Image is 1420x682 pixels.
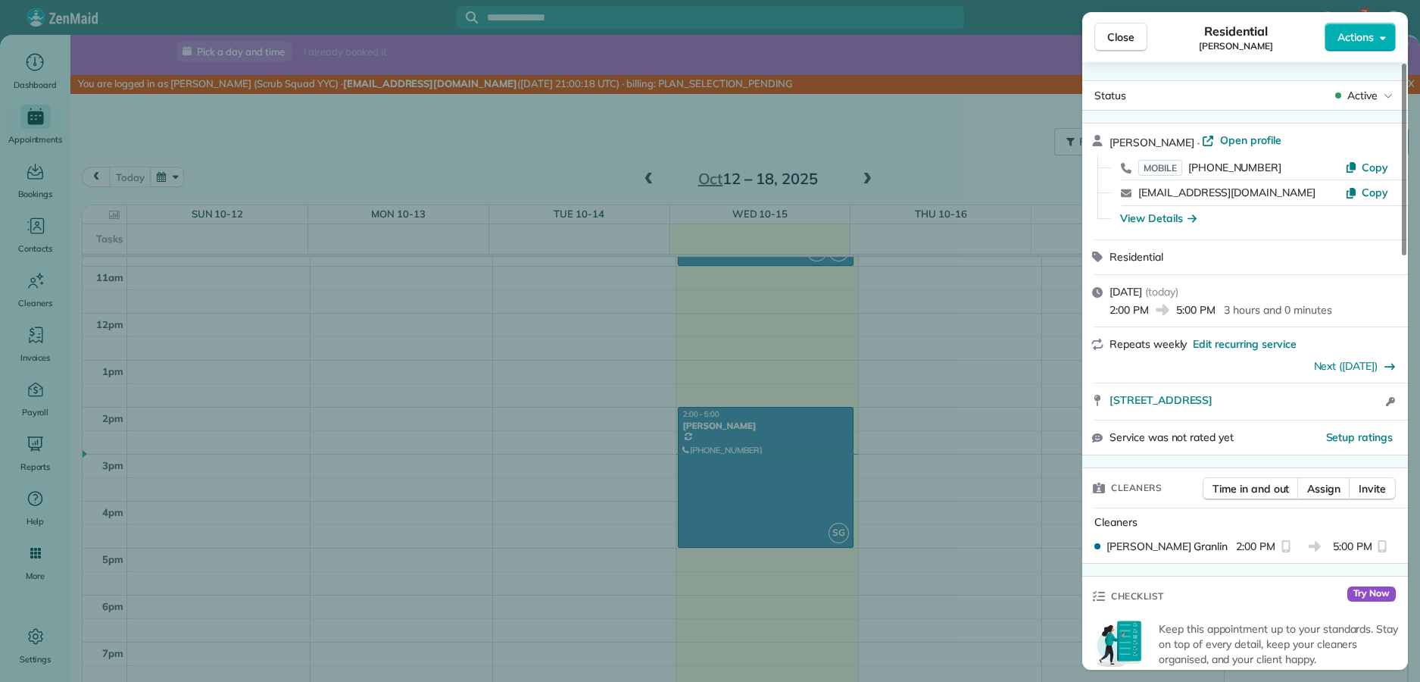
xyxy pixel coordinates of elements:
span: Service was not rated yet [1109,430,1234,446]
button: Close [1094,23,1147,52]
button: Setup ratings [1326,430,1393,445]
span: Active [1347,88,1378,103]
span: · [1194,136,1203,149]
a: [EMAIL_ADDRESS][DOMAIN_NAME] [1138,186,1315,199]
button: Time in and out [1203,477,1299,500]
span: Try Now [1347,587,1396,602]
button: Copy [1345,160,1388,175]
span: ( today ) [1145,285,1178,299]
span: Invite [1359,481,1386,496]
span: Copy [1362,186,1388,199]
span: [PERSON_NAME] [1109,136,1194,149]
p: 3 hours and 0 minutes [1224,302,1331,318]
a: MOBILE[PHONE_NUMBER] [1138,160,1281,175]
span: 2:00 PM [1109,302,1149,318]
button: Next ([DATE]) [1314,358,1397,374]
button: Copy [1345,185,1388,200]
a: [STREET_ADDRESS] [1109,393,1381,408]
span: 5:00 PM [1176,302,1216,318]
button: Open access information [1381,393,1399,411]
span: Close [1107,30,1134,45]
span: Repeats weekly [1109,337,1187,351]
p: Keep this appointment up to your standards. Stay on top of every detail, keep your cleaners organ... [1159,621,1399,667]
span: Setup ratings [1326,430,1393,444]
span: Residential [1204,22,1269,40]
button: Assign [1297,477,1350,500]
span: Status [1094,89,1126,102]
a: Open profile [1202,133,1281,148]
span: [PHONE_NUMBER] [1188,161,1281,174]
span: [STREET_ADDRESS] [1109,393,1212,408]
span: Copy [1362,161,1388,174]
span: [PERSON_NAME] [1199,40,1273,52]
span: 2:00 PM [1236,539,1275,554]
span: Cleaners [1111,480,1162,496]
span: [DATE] [1109,285,1142,299]
span: Edit recurring service [1193,336,1296,352]
span: Time in and out [1212,481,1289,496]
span: Open profile [1220,133,1281,148]
span: Cleaners [1094,515,1138,529]
span: Residential [1109,250,1163,264]
button: Invite [1349,477,1396,500]
span: MOBILE [1138,160,1182,176]
span: Actions [1337,30,1374,45]
span: 5:00 PM [1333,539,1372,554]
a: Next ([DATE]) [1314,359,1378,373]
span: [PERSON_NAME] Granlin [1106,539,1228,554]
span: Checklist [1111,589,1164,604]
span: Assign [1307,481,1340,496]
button: View Details [1120,211,1197,226]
